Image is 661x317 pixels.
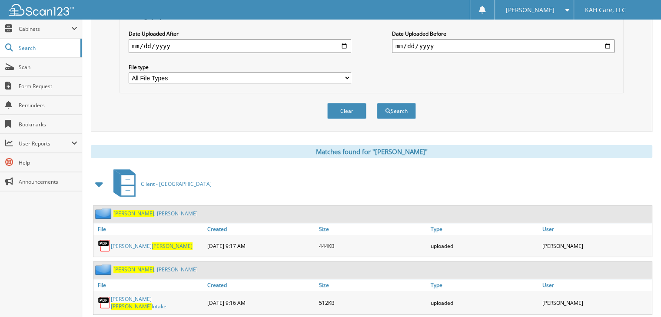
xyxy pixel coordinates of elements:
[540,223,652,235] a: User
[19,83,77,90] span: Form Request
[540,237,652,254] div: [PERSON_NAME]
[9,4,74,16] img: scan123-logo-white.svg
[428,223,540,235] a: Type
[205,223,317,235] a: Created
[317,223,428,235] a: Size
[618,275,661,317] iframe: Chat Widget
[152,242,193,250] span: [PERSON_NAME]
[585,7,626,13] span: KAH Care, LLC
[19,63,77,71] span: Scan
[113,210,154,217] span: [PERSON_NAME]
[129,39,351,53] input: start
[317,237,428,254] div: 444KB
[113,210,198,217] a: [PERSON_NAME], [PERSON_NAME]
[205,293,317,312] div: [DATE] 9:16 AM
[129,63,351,71] label: File type
[428,293,540,312] div: uploaded
[19,25,71,33] span: Cabinets
[98,296,111,309] img: PDF.png
[98,239,111,252] img: PDF.png
[540,293,652,312] div: [PERSON_NAME]
[205,237,317,254] div: [DATE] 9:17 AM
[111,295,203,310] a: [PERSON_NAME][PERSON_NAME]Intake
[93,279,205,291] a: File
[19,44,76,52] span: Search
[93,223,205,235] a: File
[506,7,555,13] span: [PERSON_NAME]
[392,30,614,37] label: Date Uploaded Before
[19,159,77,166] span: Help
[108,167,212,201] a: Client - [GEOGRAPHIC_DATA]
[111,303,152,310] span: [PERSON_NAME]
[540,279,652,291] a: User
[327,103,366,119] button: Clear
[129,30,351,37] label: Date Uploaded After
[317,279,428,291] a: Size
[428,279,540,291] a: Type
[19,121,77,128] span: Bookmarks
[95,264,113,275] img: folder2.png
[19,102,77,109] span: Reminders
[111,242,193,250] a: [PERSON_NAME][PERSON_NAME]
[19,140,71,147] span: User Reports
[91,145,652,158] div: Matches found for "[PERSON_NAME]"
[205,279,317,291] a: Created
[141,180,212,188] span: Client - [GEOGRAPHIC_DATA]
[392,39,614,53] input: end
[113,266,198,273] a: [PERSON_NAME], [PERSON_NAME]
[377,103,416,119] button: Search
[19,178,77,185] span: Announcements
[113,266,154,273] span: [PERSON_NAME]
[95,208,113,219] img: folder2.png
[317,293,428,312] div: 512KB
[428,237,540,254] div: uploaded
